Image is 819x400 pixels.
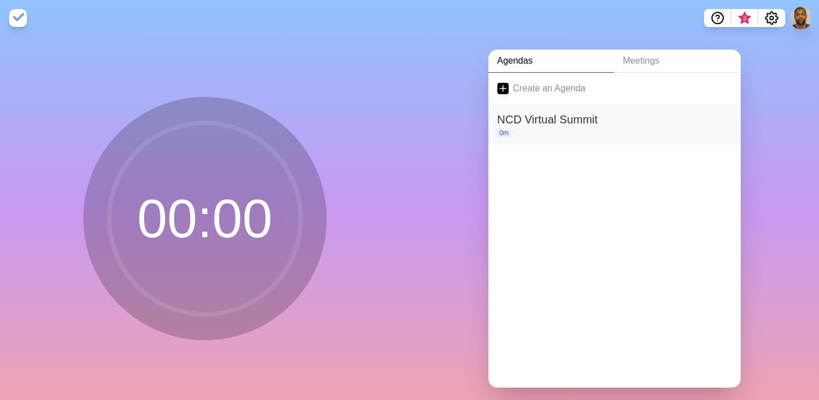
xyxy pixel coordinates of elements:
[488,73,741,104] a: Create an Agenda
[497,111,732,128] h2: NCD Virtual Summit
[614,50,741,73] a: Meetings
[740,14,749,23] span: 3
[731,9,758,27] button: What’s new
[9,9,27,27] img: timeblocks logo
[704,9,731,27] button: Help
[488,50,614,73] a: Agendas
[495,128,514,138] p: 0m
[758,9,785,27] button: Settings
